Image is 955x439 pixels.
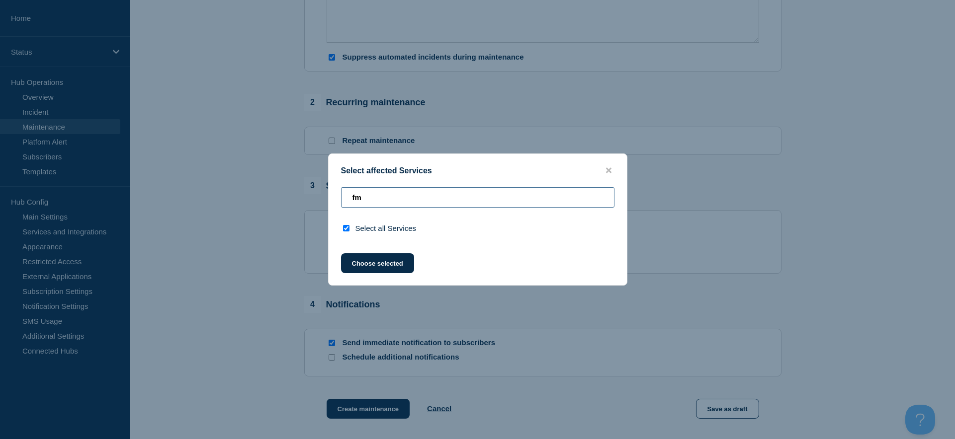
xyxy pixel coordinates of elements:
input: Search [341,187,614,208]
input: select all checkbox [343,225,349,231]
div: Select affected Services [329,166,627,175]
span: Select all Services [355,224,417,232]
button: Choose selected [341,253,414,273]
button: close button [603,166,614,175]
